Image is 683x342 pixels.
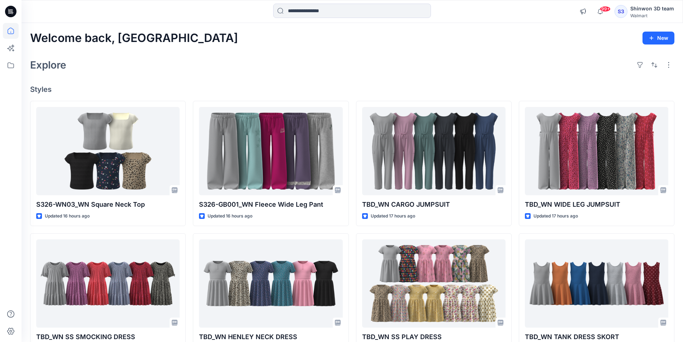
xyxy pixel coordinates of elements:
div: S3 [615,5,627,18]
span: 99+ [600,6,611,12]
h4: Styles [30,85,674,94]
p: TBD_WN SS PLAY DRESS [362,332,506,342]
button: New [642,32,674,44]
h2: Explore [30,59,66,71]
p: Updated 17 hours ago [371,212,415,220]
p: TBD_WN CARGO JUMPSUIT [362,200,506,210]
a: S326-GB001_WN Fleece Wide Leg Pant [199,107,342,196]
div: Walmart [630,13,674,18]
p: Updated 16 hours ago [45,212,90,220]
a: TBD_WN TANK DRESS SKORT [525,239,668,328]
p: S326-GB001_WN Fleece Wide Leg Pant [199,200,342,210]
div: Shinwon 3D team [630,4,674,13]
p: TBD_WN WIDE LEG JUMPSUIT [525,200,668,210]
a: S326-WN03_WN Square Neck Top [36,107,180,196]
p: TBD_WN SS SMOCKING DRESS [36,332,180,342]
p: S326-WN03_WN Square Neck Top [36,200,180,210]
a: TBD_WN WIDE LEG JUMPSUIT [525,107,668,196]
p: TBD_WN TANK DRESS SKORT [525,332,668,342]
a: TBD_WN HENLEY NECK DRESS [199,239,342,328]
p: Updated 16 hours ago [208,212,252,220]
p: TBD_WN HENLEY NECK DRESS [199,332,342,342]
a: TBD_WN SS SMOCKING DRESS [36,239,180,328]
a: TBD_WN SS PLAY DRESS [362,239,506,328]
a: TBD_WN CARGO JUMPSUIT [362,107,506,196]
h2: Welcome back, [GEOGRAPHIC_DATA] [30,32,238,45]
p: Updated 17 hours ago [533,212,578,220]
